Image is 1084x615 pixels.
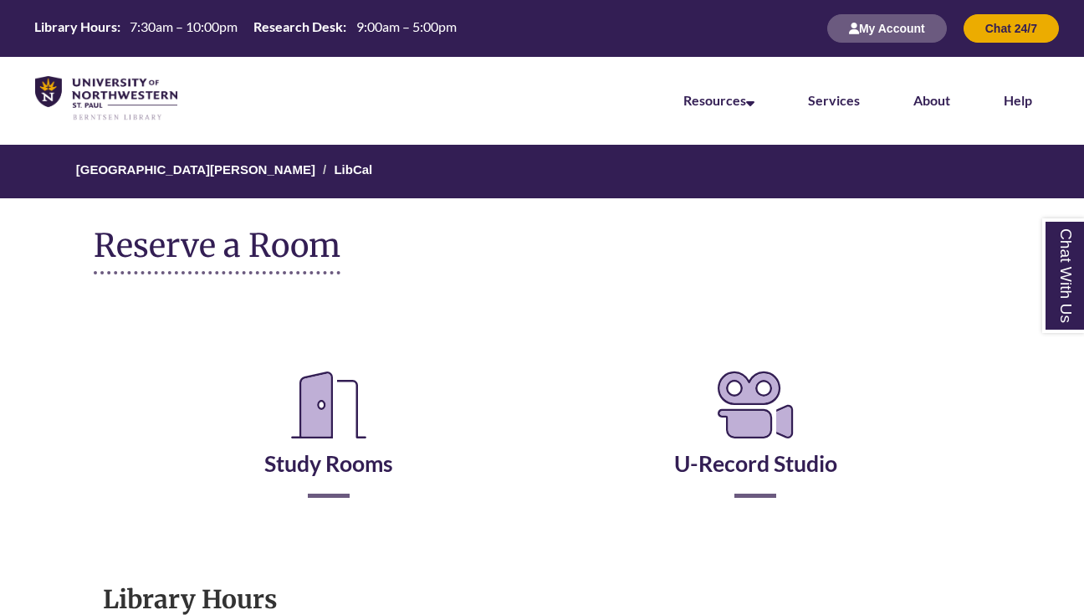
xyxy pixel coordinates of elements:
a: Resources [683,92,754,108]
a: Chat 24/7 [964,21,1059,35]
span: 9:00am – 5:00pm [356,18,457,34]
th: Library Hours: [28,18,123,36]
a: U-Record Studio [674,408,837,477]
button: My Account [827,14,947,43]
a: Hours Today [28,18,463,39]
h1: Reserve a Room [94,228,340,274]
a: My Account [827,21,947,35]
a: About [913,92,950,108]
span: 7:30am – 10:00pm [130,18,238,34]
a: Services [808,92,860,108]
nav: Breadcrumb [94,145,990,198]
table: Hours Today [28,18,463,38]
a: [GEOGRAPHIC_DATA][PERSON_NAME] [76,162,315,177]
h1: Library Hours [103,583,981,615]
a: Study Rooms [264,408,393,477]
a: Help [1004,92,1032,108]
div: Reserve a Room [94,316,990,547]
th: Research Desk: [247,18,349,36]
img: UNWSP Library Logo [35,76,177,121]
button: Chat 24/7 [964,14,1059,43]
a: LibCal [334,162,372,177]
